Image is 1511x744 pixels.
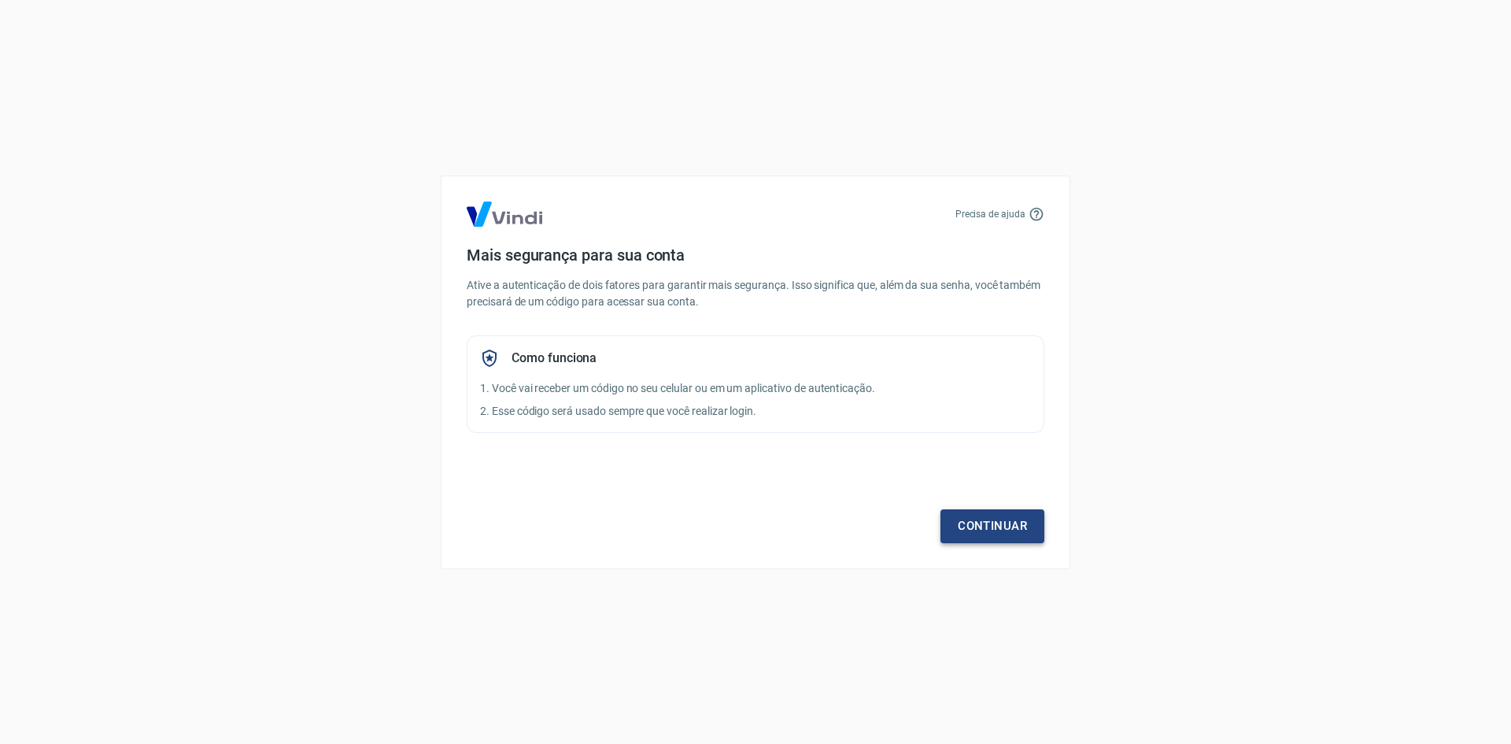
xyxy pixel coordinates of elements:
p: Precisa de ajuda [955,207,1025,221]
a: Continuar [940,509,1044,542]
p: 2. Esse código será usado sempre que você realizar login. [480,403,1031,420]
img: Logo Vind [467,202,542,227]
p: Ative a autenticação de dois fatores para garantir mais segurança. Isso significa que, além da su... [467,277,1044,310]
p: 1. Você vai receber um código no seu celular ou em um aplicativo de autenticação. [480,380,1031,397]
h5: Como funciona [512,350,597,366]
h4: Mais segurança para sua conta [467,246,1044,265]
